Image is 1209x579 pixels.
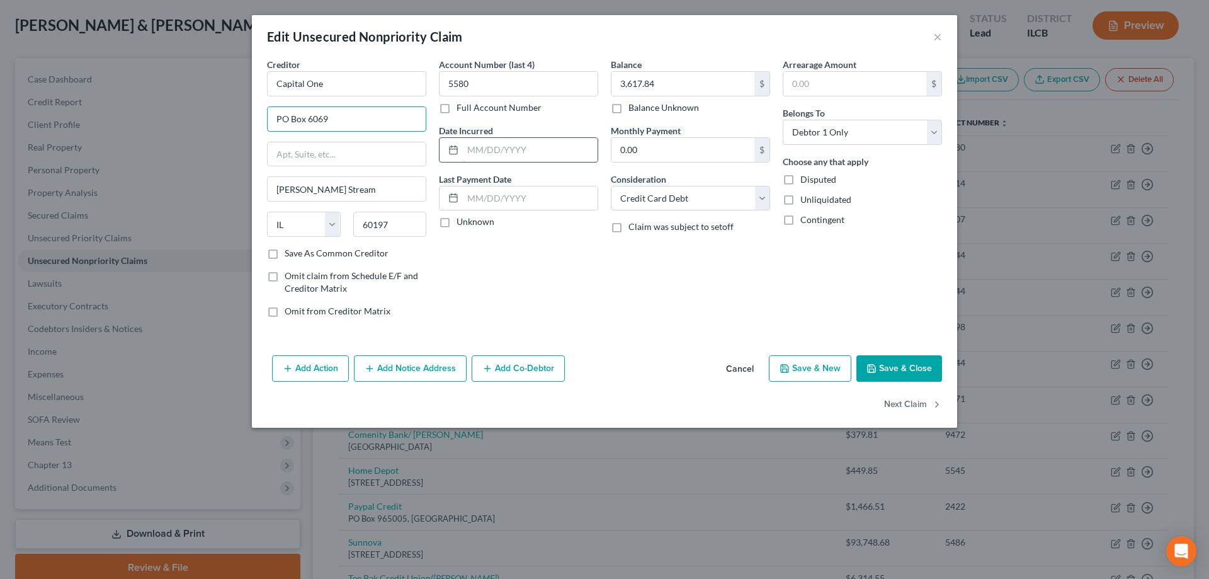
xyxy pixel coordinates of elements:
input: XXXX [439,71,598,96]
button: Add Action [272,355,349,382]
div: $ [926,72,941,96]
label: Monthly Payment [611,124,681,137]
input: Enter zip... [353,212,427,237]
button: Add Notice Address [354,355,467,382]
label: Date Incurred [439,124,493,137]
input: Enter city... [268,177,426,201]
label: Unknown [457,215,494,228]
div: Edit Unsecured Nonpriority Claim [267,28,463,45]
label: Arrearage Amount [783,58,856,71]
span: Omit claim from Schedule E/F and Creditor Matrix [285,270,418,294]
button: × [933,29,942,44]
label: Balance Unknown [628,101,699,114]
label: Save As Common Creditor [285,247,389,260]
input: MM/DD/YYYY [463,138,598,162]
span: Unliquidated [800,194,851,205]
input: MM/DD/YYYY [463,186,598,210]
input: 0.00 [611,138,754,162]
button: Save & Close [856,355,942,382]
input: Apt, Suite, etc... [268,142,426,166]
span: Disputed [800,174,836,185]
button: Next Claim [884,392,942,418]
button: Cancel [716,357,764,382]
input: Search creditor by name... [267,71,426,96]
div: $ [754,138,769,162]
span: Omit from Creditor Matrix [285,306,390,316]
input: 0.00 [611,72,754,96]
button: Add Co-Debtor [472,355,565,382]
button: Save & New [769,355,851,382]
label: Consideration [611,173,666,186]
label: Last Payment Date [439,173,511,186]
input: Enter address... [268,107,426,131]
div: Open Intercom Messenger [1166,536,1196,566]
span: Creditor [267,59,300,70]
span: Claim was subject to setoff [628,221,734,232]
div: $ [754,72,769,96]
label: Full Account Number [457,101,542,114]
span: Belongs To [783,108,825,118]
label: Balance [611,58,642,71]
label: Choose any that apply [783,155,868,168]
label: Account Number (last 4) [439,58,535,71]
input: 0.00 [783,72,926,96]
span: Contingent [800,214,844,225]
